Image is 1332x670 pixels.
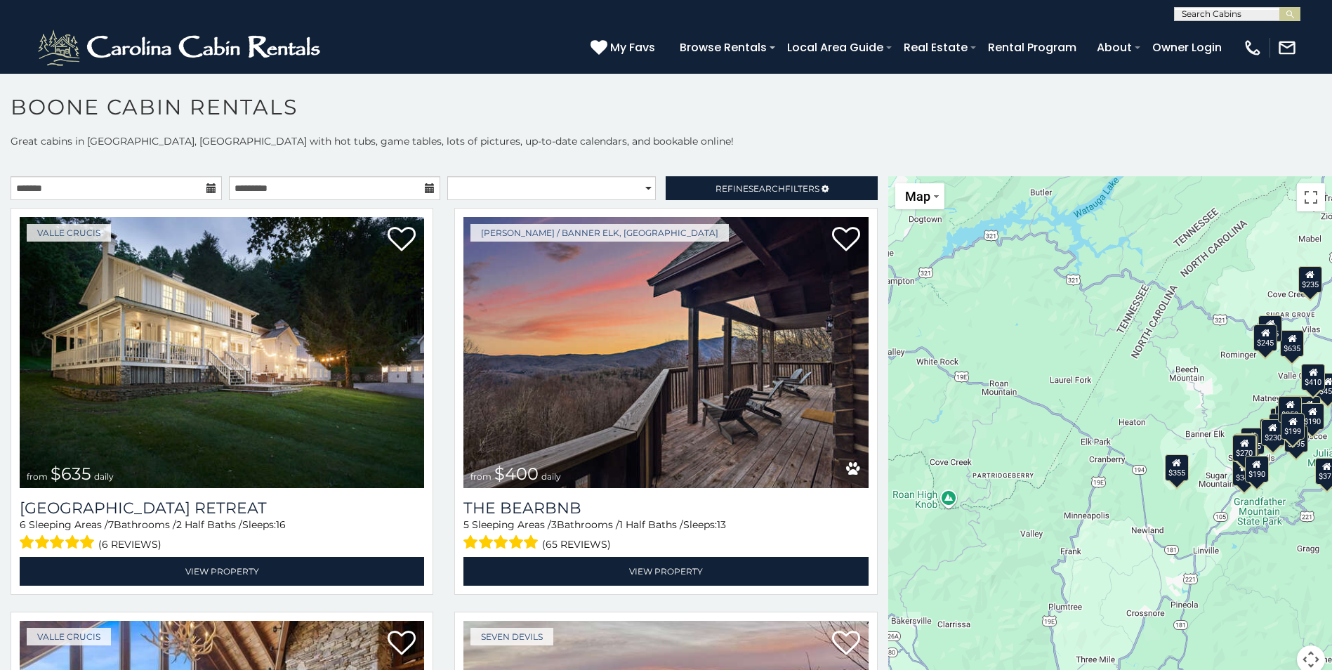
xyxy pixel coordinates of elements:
h3: Valley Farmhouse Retreat [20,499,424,518]
div: $635 [1280,330,1304,357]
span: 6 [20,518,26,531]
span: from [470,471,492,482]
img: The Bearbnb [463,217,868,488]
button: Toggle fullscreen view [1297,183,1325,211]
div: $395 [1297,396,1321,423]
img: phone-regular-white.png [1243,38,1262,58]
a: RefineSearchFilters [666,176,877,200]
div: $245 [1253,324,1277,351]
a: Valle Crucis [27,224,111,242]
span: 5 [463,518,469,531]
div: $190 [1300,403,1324,430]
a: Add to favorites [388,225,416,255]
a: View Property [463,557,868,586]
a: [GEOGRAPHIC_DATA] Retreat [20,499,424,518]
div: $270 [1232,435,1256,461]
span: 1 Half Baths / [619,518,683,531]
div: $355 [1165,454,1189,481]
a: Valley Farmhouse Retreat from $635 daily [20,217,424,488]
span: 7 [108,518,114,531]
a: View Property [20,557,424,586]
div: $190 [1245,456,1269,482]
img: Valley Farmhouse Retreat [20,217,424,488]
span: Refine Filters [716,183,819,194]
a: Real Estate [897,35,975,60]
a: Add to favorites [832,225,860,255]
button: Change map style [895,183,944,209]
a: [PERSON_NAME] / Banner Elk, [GEOGRAPHIC_DATA] [470,224,729,242]
span: (6 reviews) [98,535,161,553]
div: $315 [1233,434,1257,461]
div: $300 [1234,433,1258,460]
div: $345 [1232,459,1256,486]
img: White-1-2.png [35,27,327,69]
div: $235 [1298,266,1321,293]
a: The Bearbnb from $400 daily [463,217,868,488]
div: Sleeping Areas / Bathrooms / Sleeps: [20,518,424,553]
span: 3 [551,518,557,531]
div: $250 [1278,396,1302,423]
a: Add to favorites [832,629,860,659]
a: Rental Program [981,35,1083,60]
span: $635 [51,464,91,484]
a: The Bearbnb [463,499,868,518]
span: 16 [276,518,286,531]
div: $230 [1261,419,1285,446]
div: $305 [1258,315,1282,342]
span: Search [749,183,785,194]
span: daily [541,471,561,482]
span: $400 [494,464,539,484]
img: mail-regular-white.png [1277,38,1297,58]
a: My Favs [591,39,659,57]
a: Valle Crucis [27,628,111,645]
a: Local Area Guide [780,35,890,60]
span: from [27,471,48,482]
span: (65 reviews) [542,535,611,553]
div: $195 [1284,426,1307,452]
a: Browse Rentals [673,35,774,60]
span: Map [905,189,930,204]
a: Seven Devils [470,628,553,645]
div: Sleeping Areas / Bathrooms / Sleeps: [463,518,868,553]
a: About [1090,35,1139,60]
span: daily [94,471,114,482]
div: $410 [1301,364,1325,390]
span: 13 [717,518,726,531]
div: $199 [1281,413,1305,440]
div: $305 [1241,428,1265,454]
span: 2 Half Baths / [176,518,242,531]
div: $325 [1275,405,1299,432]
span: My Favs [610,39,655,56]
a: Owner Login [1145,35,1229,60]
a: Add to favorites [388,629,416,659]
